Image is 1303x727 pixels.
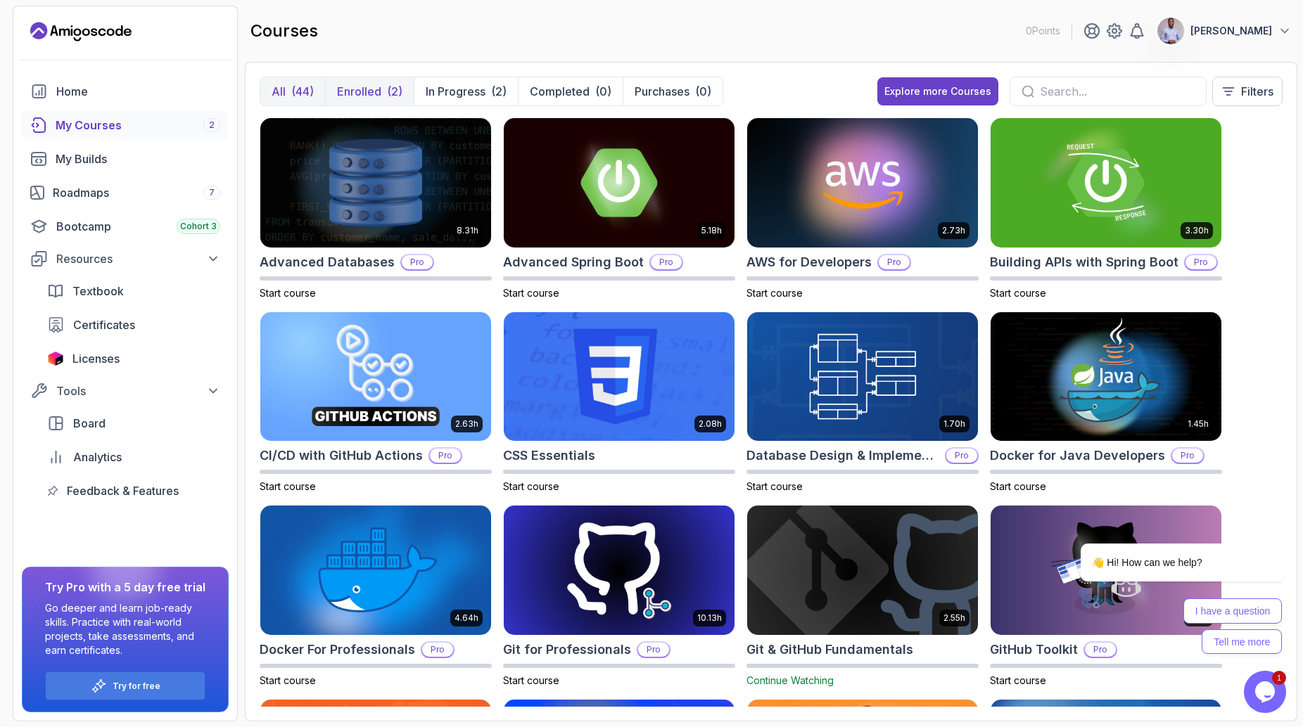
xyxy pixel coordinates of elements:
p: 2.08h [699,418,722,430]
div: Bootcamp [56,218,220,235]
span: Start course [503,480,559,492]
span: Start course [746,287,803,299]
button: Explore more Courses [877,77,998,105]
a: roadmaps [22,179,229,207]
span: Start course [990,480,1046,492]
img: GitHub Toolkit card [991,506,1221,635]
a: certificates [39,311,229,339]
span: 2 [209,120,215,131]
h2: Advanced Databases [260,252,395,272]
img: Docker for Java Developers card [991,312,1221,442]
a: textbook [39,277,229,305]
h2: Database Design & Implementation [746,446,939,465]
p: Enrolled [337,83,381,100]
p: Pro [638,643,669,657]
img: CSS Essentials card [504,312,735,442]
p: Pro [879,255,910,269]
p: 2.73h [942,225,965,236]
p: Pro [1186,255,1216,269]
a: Landing page [30,20,132,43]
img: Database Design & Implementation card [747,312,978,442]
div: Roadmaps [53,184,220,201]
button: Enrolled(2) [325,77,414,105]
p: [PERSON_NAME] [1190,24,1272,38]
p: All [272,83,286,100]
h2: CSS Essentials [503,446,595,465]
button: user profile image[PERSON_NAME] [1157,17,1292,45]
div: Home [56,83,220,100]
iframe: chat widget [1244,671,1289,713]
p: Pro [422,643,453,657]
h2: Docker for Java Developers [990,446,1165,465]
p: Filters [1241,83,1273,100]
a: licenses [39,345,229,373]
span: Board [73,415,106,432]
h2: courses [250,20,318,42]
img: user profile image [1157,18,1184,44]
img: Git for Professionals card [504,506,735,635]
a: feedback [39,477,229,505]
p: Purchases [635,83,689,100]
div: (0) [595,83,611,100]
button: All(44) [260,77,325,105]
img: CI/CD with GitHub Actions card [260,312,491,442]
button: Tools [22,378,229,404]
h2: Advanced Spring Boot [503,252,644,272]
img: Building APIs with Spring Boot card [991,118,1221,247]
p: 2.63h [455,418,478,430]
span: Start course [503,674,559,686]
h2: GitHub Toolkit [990,640,1078,660]
button: Try for free [45,671,205,700]
iframe: chat widget [1036,432,1289,664]
span: Analytics [73,449,122,465]
a: Try for free [113,681,160,692]
p: Pro [651,255,682,269]
p: 1.70h [943,418,965,430]
span: Feedback & Features [67,482,179,499]
span: Cohort 3 [180,221,217,232]
div: (2) [491,83,507,100]
img: Advanced Spring Boot card [504,118,735,247]
p: 5.18h [701,225,722,236]
h2: Git for Professionals [503,640,631,660]
h2: AWS for Developers [746,252,872,272]
img: Git & GitHub Fundamentals card [747,506,978,635]
button: Completed(0) [518,77,623,105]
button: Purchases(0) [623,77,723,105]
span: Certificates [73,316,135,333]
p: 1.45h [1188,418,1209,430]
span: Start course [260,287,316,299]
button: Filters [1212,77,1283,106]
div: My Courses [56,117,220,134]
button: Resources [22,246,229,271]
p: 2.55h [943,612,965,624]
span: Start course [746,480,803,492]
span: Start course [990,674,1046,686]
span: Licenses [72,350,120,367]
span: 7 [209,187,215,198]
div: Tools [56,382,220,399]
p: Pro [946,449,977,463]
p: Go deeper and learn job-ready skills. Practice with real-world projects, take assessments, and ea... [45,601,205,657]
span: Start course [990,287,1046,299]
p: Completed [530,83,590,100]
div: (44) [291,83,314,100]
span: Continue Watching [746,674,834,686]
p: Pro [430,449,461,463]
div: (2) [387,83,402,100]
input: Search... [1040,83,1195,100]
img: Advanced Databases card [260,118,491,247]
a: board [39,409,229,437]
p: In Progress [426,83,485,100]
a: builds [22,145,229,173]
p: 3.30h [1185,225,1209,236]
img: jetbrains icon [47,352,64,366]
p: 4.64h [455,612,478,624]
div: Explore more Courses [884,84,991,98]
a: bootcamp [22,212,229,240]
